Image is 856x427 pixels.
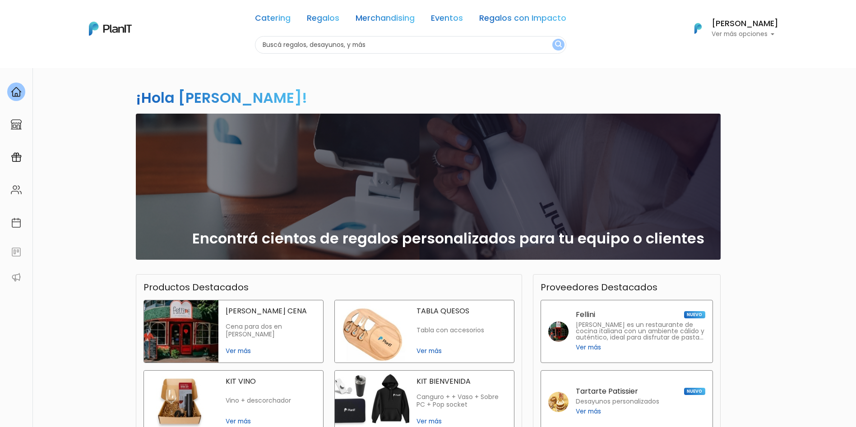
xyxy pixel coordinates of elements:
p: KIT VINO [226,378,316,385]
p: [PERSON_NAME] es un restaurante de cocina italiana con un ambiente cálido y auténtico, ideal para... [576,322,705,341]
a: Merchandising [356,14,415,25]
p: TABLA QUESOS [416,308,507,315]
h3: Proveedores Destacados [541,282,657,293]
p: Desayunos personalizados [576,399,659,405]
img: fellini cena [144,300,218,363]
a: Catering [255,14,291,25]
span: NUEVO [684,311,705,318]
h3: Productos Destacados [143,282,249,293]
img: tabla quesos [335,300,409,363]
span: Ver más [576,407,601,416]
img: marketplace-4ceaa7011d94191e9ded77b95e3339b90024bf715f7c57f8cf31f2d8c509eaba.svg [11,119,22,130]
img: fellini [548,321,569,342]
span: Ver más [416,346,507,356]
a: Regalos [307,14,339,25]
p: Tabla con accesorios [416,326,507,334]
a: Eventos [431,14,463,25]
button: PlanIt Logo [PERSON_NAME] Ver más opciones [683,17,778,40]
h2: ¡Hola [PERSON_NAME]! [136,87,307,108]
span: Ver más [416,417,507,426]
p: Fellini [576,311,595,318]
p: Vino + descorchador [226,397,316,404]
p: [PERSON_NAME] CENA [226,308,316,315]
p: Ver más opciones [712,31,778,37]
p: Cena para dos en [PERSON_NAME] [226,323,316,339]
img: campaigns-02234683943229c281be62815700db0a1741e53638e28bf9629b52c665b00959.svg [11,152,22,163]
span: Ver más [226,346,316,356]
img: partners-52edf745621dab592f3b2c58e3bca9d71375a7ef29c3b500c9f145b62cc070d4.svg [11,272,22,283]
img: people-662611757002400ad9ed0e3c099ab2801c6687ba6c219adb57efc949bc21e19d.svg [11,184,22,195]
img: search_button-432b6d5273f82d61273b3651a40e1bd1b912527efae98b1b7a1b2c0702e16a8d.svg [555,41,562,49]
img: feedback-78b5a0c8f98aac82b08bfc38622c3050aee476f2c9584af64705fc4e61158814.svg [11,247,22,257]
img: home-e721727adea9d79c4d83392d1f703f7f8bce08238fde08b1acbfd93340b81755.svg [11,87,22,97]
p: Tartarte Patissier [576,388,638,395]
span: Ver más [576,343,601,352]
img: PlanIt Logo [89,22,132,36]
h6: [PERSON_NAME] [712,20,778,28]
span: Ver más [226,417,316,426]
a: Regalos con Impacto [479,14,566,25]
a: fellini cena [PERSON_NAME] CENA Cena para dos en [PERSON_NAME] Ver más [143,300,324,363]
img: tartarte patissier [548,392,569,412]
p: Canguro + + Vaso + Sobre PC + Pop socket [416,393,507,409]
img: calendar-87d922413cdce8b2cf7b7f5f62616a5cf9e4887200fb71536465627b3292af00.svg [11,217,22,228]
input: Buscá regalos, desayunos, y más [255,36,566,54]
h2: Encontrá cientos de regalos personalizados para tu equipo o clientes [192,230,704,247]
a: Fellini NUEVO [PERSON_NAME] es un restaurante de cocina italiana con un ambiente cálido y auténti... [541,300,713,363]
a: tabla quesos TABLA QUESOS Tabla con accesorios Ver más [334,300,514,363]
p: KIT BIENVENIDA [416,378,507,385]
span: NUEVO [684,388,705,395]
img: PlanIt Logo [688,18,708,38]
